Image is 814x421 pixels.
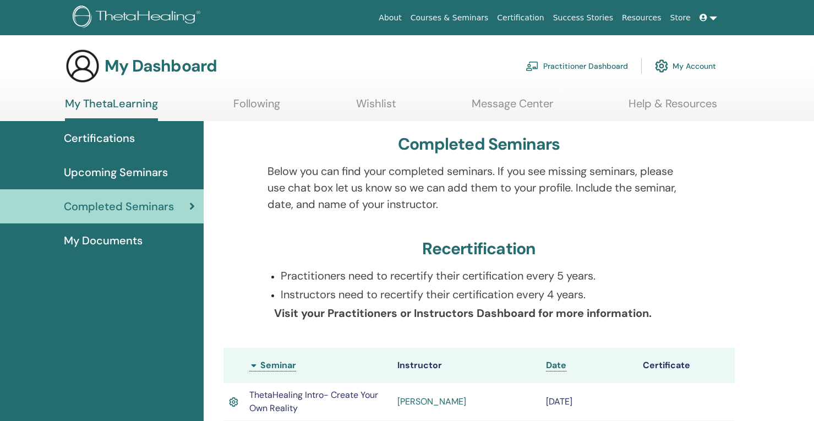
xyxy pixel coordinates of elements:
a: Practitioner Dashboard [526,54,628,78]
th: Instructor [392,348,540,383]
a: Wishlist [356,97,396,118]
span: Certifications [64,130,135,146]
p: Below you can find your completed seminars. If you see missing seminars, please use chat box let ... [267,163,691,212]
a: Success Stories [549,8,618,28]
th: Certificate [637,348,735,383]
h3: My Dashboard [105,56,217,76]
a: My Account [655,54,716,78]
a: My ThetaLearning [65,97,158,121]
a: Courses & Seminars [406,8,493,28]
span: Date [546,359,566,371]
span: Completed Seminars [64,198,174,215]
td: [DATE] [540,383,638,420]
span: My Documents [64,232,143,249]
img: generic-user-icon.jpg [65,48,100,84]
img: Active Certificate [229,395,238,409]
a: [PERSON_NAME] [397,396,466,407]
a: Help & Resources [629,97,717,118]
a: Resources [618,8,666,28]
a: Following [233,97,280,118]
span: ThetaHealing Intro- Create Your Own Reality [249,389,378,414]
a: Message Center [472,97,553,118]
a: Store [666,8,695,28]
a: Certification [493,8,548,28]
img: chalkboard-teacher.svg [526,61,539,71]
a: Date [546,359,566,371]
b: Visit your Practitioners or Instructors Dashboard for more information. [274,306,652,320]
a: About [374,8,406,28]
img: cog.svg [655,57,668,75]
h3: Completed Seminars [398,134,560,154]
span: Upcoming Seminars [64,164,168,181]
h3: Recertification [422,239,536,259]
p: Practitioners need to recertify their certification every 5 years. [281,267,691,284]
img: logo.png [73,6,204,30]
p: Instructors need to recertify their certification every 4 years. [281,286,691,303]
